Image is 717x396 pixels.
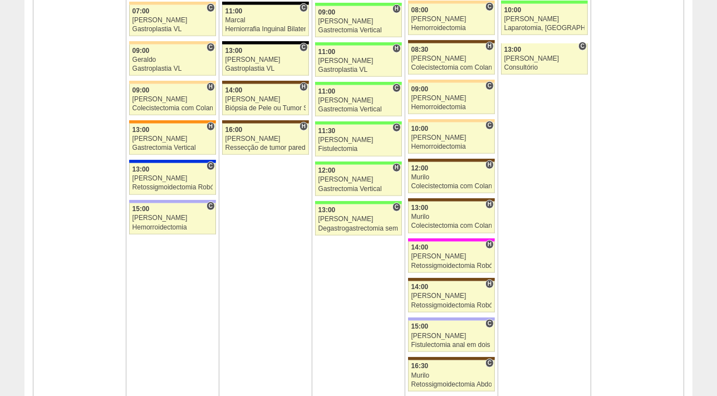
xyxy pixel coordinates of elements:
[129,160,216,163] div: Key: São Luiz - Itaim
[129,81,216,84] div: Key: Bartira
[132,224,213,231] div: Hemorroidectomia
[132,17,213,24] div: [PERSON_NAME]
[408,357,495,360] div: Key: Santa Joana
[411,95,492,102] div: [PERSON_NAME]
[504,46,522,53] span: 13:00
[501,43,588,75] a: C 13:00 [PERSON_NAME] Consultório
[408,119,495,123] div: Key: Bartira
[318,106,399,113] div: Gastrectomia Vertical
[485,81,494,90] span: Consultório
[485,319,494,328] span: Consultório
[315,6,402,37] a: H 09:00 [PERSON_NAME] Gastrectomia Vertical
[408,83,495,114] a: C 09:00 [PERSON_NAME] Hemorroidectomia
[411,204,429,212] span: 13:00
[129,200,216,203] div: Key: Christóvão da Gama
[392,84,401,92] span: Consultório
[408,159,495,162] div: Key: Santa Joana
[132,184,213,191] div: Retossigmoidectomia Robótica
[318,225,399,232] div: Degastrogastrectomia sem vago
[501,4,588,35] a: 10:00 [PERSON_NAME] Laparotomia, [GEOGRAPHIC_DATA], Drenagem, Bridas VL
[129,124,216,155] a: H 13:00 [PERSON_NAME] Gastrectomia Vertical
[132,26,213,33] div: Gastroplastia VL
[132,205,150,213] span: 15:00
[411,322,429,330] span: 15:00
[408,281,495,312] a: H 14:00 [PERSON_NAME] Retossigmoidectomia Robótica
[315,82,402,85] div: Key: Brasil
[315,162,402,165] div: Key: Brasil
[315,85,402,116] a: C 11:00 [PERSON_NAME] Gastrectomia Vertical
[411,6,429,14] span: 08:00
[132,126,150,134] span: 13:00
[408,242,495,273] a: H 14:00 [PERSON_NAME] Retossigmoidectomia Robótica
[318,87,336,95] span: 11:00
[129,45,216,76] a: C 09:00 Geraldo Gastroplastia VL
[411,64,492,71] div: Colecistectomia com Colangiografia VL
[411,372,492,379] div: Murilo
[225,47,243,55] span: 13:00
[315,42,402,46] div: Key: Brasil
[411,183,492,190] div: Colecistectomia com Colangiografia VL
[411,213,492,221] div: Murilo
[225,135,306,143] div: [PERSON_NAME]
[411,362,429,370] span: 16:30
[408,4,495,35] a: C 08:00 [PERSON_NAME] Hemorroidectomia
[411,164,429,172] span: 12:00
[411,85,429,93] span: 09:00
[504,6,522,14] span: 10:00
[408,321,495,352] a: C 15:00 [PERSON_NAME] Fistulectomia anal em dois tempos
[318,8,336,16] span: 09:00
[225,7,243,15] span: 11:00
[207,82,215,91] span: Hospital
[411,253,492,260] div: [PERSON_NAME]
[318,145,399,153] div: Fistulectomia
[225,65,306,72] div: Gastroplastia VL
[222,124,309,155] a: H 16:00 [PERSON_NAME] Ressecção de tumor parede abdominal pélvica
[225,105,306,112] div: Biópsia de Pele ou Tumor Superficial
[222,84,309,115] a: H 14:00 [PERSON_NAME] Biópsia de Pele ou Tumor Superficial
[485,42,494,51] span: Hospital
[408,40,495,43] div: Key: Santa Joana
[578,42,587,51] span: Consultório
[504,64,585,71] div: Consultório
[411,341,492,349] div: Fistulectomia anal em dois tempos
[318,185,399,193] div: Gastrectomia Vertical
[485,160,494,169] span: Hospital
[129,120,216,124] div: Key: São Luiz - SCS
[408,238,495,242] div: Key: Pro Matre
[408,202,495,233] a: H 13:00 Murilo Colecistectomia com Colangiografia VL
[392,44,401,53] span: Hospital
[411,174,492,181] div: Murilo
[392,163,401,172] span: Hospital
[315,125,402,156] a: C 11:30 [PERSON_NAME] Fistulectomia
[129,41,216,45] div: Key: Bartira
[504,16,585,23] div: [PERSON_NAME]
[132,7,150,15] span: 07:00
[318,206,336,214] span: 13:00
[207,162,215,170] span: Consultório
[225,17,306,24] div: Marcal
[318,97,399,104] div: [PERSON_NAME]
[318,216,399,223] div: [PERSON_NAME]
[132,165,150,173] span: 13:00
[408,123,495,154] a: C 10:00 [PERSON_NAME] Hemorroidectomia
[411,16,492,23] div: [PERSON_NAME]
[411,283,429,291] span: 14:00
[315,3,402,6] div: Key: Brasil
[392,4,401,13] span: Hospital
[318,18,399,25] div: [PERSON_NAME]
[132,175,213,182] div: [PERSON_NAME]
[315,201,402,204] div: Key: Brasil
[129,163,216,194] a: C 13:00 [PERSON_NAME] Retossigmoidectomia Robótica
[299,3,308,12] span: Consultório
[485,200,494,209] span: Hospital
[485,240,494,249] span: Hospital
[504,25,585,32] div: Laparotomia, [GEOGRAPHIC_DATA], Drenagem, Bridas VL
[411,243,429,251] span: 14:00
[132,214,213,222] div: [PERSON_NAME]
[132,65,213,72] div: Gastroplastia VL
[408,278,495,281] div: Key: Santa Joana
[501,1,588,4] div: Key: Brasil
[318,176,399,183] div: [PERSON_NAME]
[411,25,492,32] div: Hemorroidectomia
[318,136,399,144] div: [PERSON_NAME]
